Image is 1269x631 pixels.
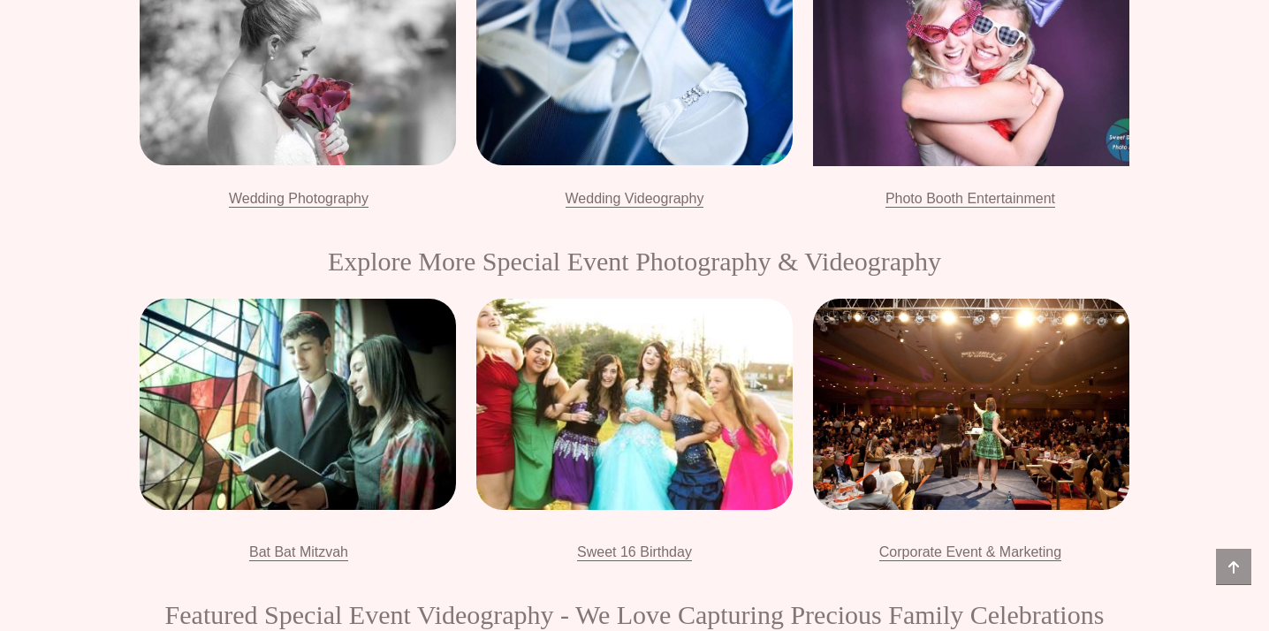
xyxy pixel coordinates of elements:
[229,191,369,206] span: Wedding Photography
[566,191,704,206] span: Wedding Videography
[249,544,348,559] span: Bat Bat Mitzvah
[566,187,704,208] a: Wedding Videography
[165,600,1105,629] span: Featured Special Event Videography - We Love Capturing Precious Family Celebrations
[476,299,793,510] a: Sweet 16 birthday photography videography NJ
[249,541,348,561] a: Bat Bat Mitzvah
[879,544,1061,559] span: Corporate Event & Marketing
[879,541,1061,561] a: Corporate Event & Marketing
[885,187,1055,208] a: Photo Booth Entertainment
[577,544,692,559] span: Sweet 16 Birthday
[229,187,369,208] a: Wedding Photography
[328,247,941,276] span: Explore More Special Event Photography & Videography
[577,541,692,561] a: Sweet 16 Birthday
[813,299,1129,510] a: best corporate event photography videography nj nyc
[140,299,456,510] a: Bar Bat Mitzvah photography videography NJ
[885,191,1055,206] span: Photo Booth Entertainment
